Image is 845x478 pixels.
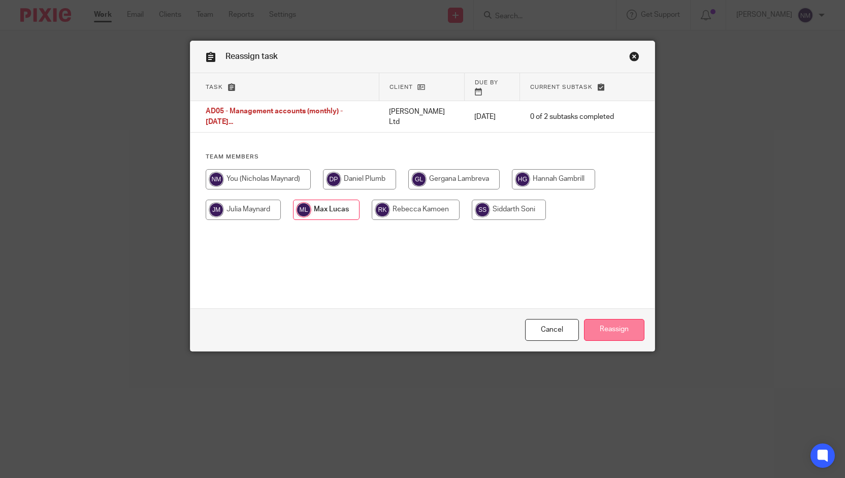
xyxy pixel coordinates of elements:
[206,108,343,126] span: AD05 - Management accounts (monthly) - [DATE]...
[206,84,223,90] span: Task
[530,84,593,90] span: Current subtask
[629,51,639,65] a: Close this dialog window
[475,80,498,85] span: Due by
[225,52,278,60] span: Reassign task
[474,112,510,122] p: [DATE]
[389,84,413,90] span: Client
[525,319,579,341] a: Close this dialog window
[584,319,644,341] input: Reassign
[389,107,454,128] p: [PERSON_NAME] Ltd
[520,101,624,133] td: 0 of 2 subtasks completed
[206,153,639,161] h4: Team members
